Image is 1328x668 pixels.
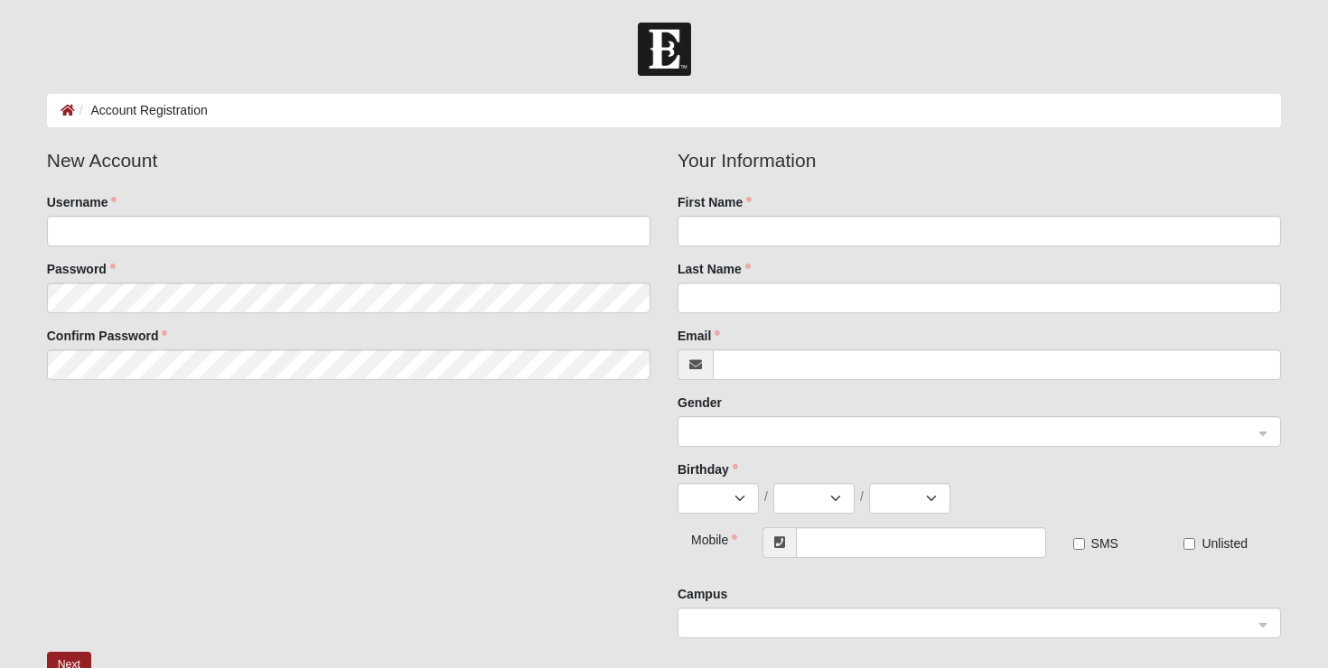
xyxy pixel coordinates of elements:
[47,193,117,211] label: Username
[678,394,722,412] label: Gender
[1183,538,1195,550] input: Unlisted
[47,260,116,278] label: Password
[1073,538,1085,550] input: SMS
[678,585,727,603] label: Campus
[678,460,738,478] label: Birthday
[75,101,208,120] li: Account Registration
[638,23,691,76] img: Church of Eleven22 Logo
[1091,536,1118,551] span: SMS
[764,487,768,506] span: /
[860,487,864,506] span: /
[678,193,752,211] label: First Name
[678,146,1281,175] legend: Your Information
[47,146,650,175] legend: New Account
[678,260,751,278] label: Last Name
[678,527,728,549] div: Mobile
[678,327,720,345] label: Email
[47,327,168,345] label: Confirm Password
[1202,536,1248,551] span: Unlisted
